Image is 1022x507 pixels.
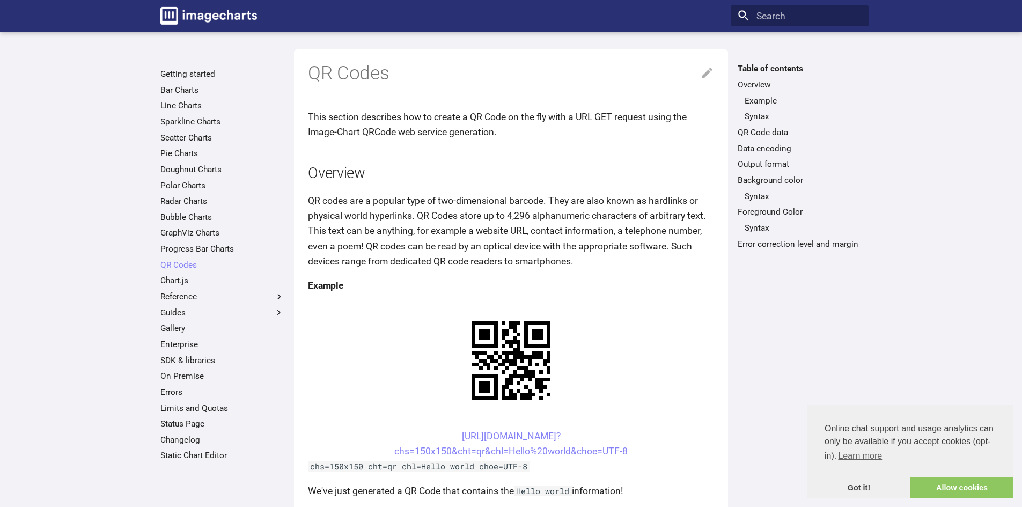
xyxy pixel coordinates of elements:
a: Enterprise [160,339,284,350]
label: Table of contents [731,63,869,74]
a: Radar Charts [160,196,284,207]
p: We've just generated a QR Code that contains the information! [308,483,714,498]
a: Example [745,95,862,106]
input: Search [731,5,869,27]
a: Gallery [160,323,284,334]
a: Bubble Charts [160,212,284,223]
a: Limits and Quotas [160,403,284,414]
a: Background color [738,175,862,186]
nav: Foreground Color [738,223,862,233]
nav: Overview [738,95,862,122]
a: Syntax [745,191,862,202]
a: Progress Bar Charts [160,244,284,254]
a: Line Charts [160,100,284,111]
label: Guides [160,307,284,318]
a: Output format [738,159,862,170]
a: On Premise [160,371,284,381]
div: cookieconsent [807,405,1013,498]
a: Error correction level and margin [738,239,862,249]
h1: QR Codes [308,61,714,86]
label: Reference [160,291,284,302]
a: Status Page [160,418,284,429]
a: Scatter Charts [160,133,284,143]
a: Overview [738,79,862,90]
a: Getting started [160,69,284,79]
a: Syntax [745,111,862,122]
a: Bar Charts [160,85,284,95]
a: Polar Charts [160,180,284,191]
a: Data encoding [738,143,862,154]
a: QR Code data [738,127,862,138]
code: chs=150x150 cht=qr chl=Hello world choe=UTF-8 [308,461,530,472]
a: Static Chart Editor [160,450,284,461]
p: QR codes are a popular type of two-dimensional barcode. They are also known as hardlinks or physi... [308,193,714,269]
a: learn more about cookies [836,448,884,464]
a: QR Codes [160,260,284,270]
a: Image-Charts documentation [156,2,262,29]
a: Errors [160,387,284,398]
img: chart [453,303,569,419]
a: [URL][DOMAIN_NAME]?chs=150x150&cht=qr&chl=Hello%20world&choe=UTF-8 [394,431,628,457]
a: Pie Charts [160,148,284,159]
a: Chart.js [160,275,284,286]
nav: Table of contents [731,63,869,249]
a: Foreground Color [738,207,862,217]
span: Online chat support and usage analytics can only be available if you accept cookies (opt-in). [825,422,996,464]
nav: Background color [738,191,862,202]
a: dismiss cookie message [807,477,910,499]
img: logo [160,7,257,25]
a: Syntax [745,223,862,233]
a: Changelog [160,435,284,445]
a: GraphViz Charts [160,227,284,238]
h4: Example [308,278,714,293]
a: allow cookies [910,477,1013,499]
h2: Overview [308,163,714,184]
code: Hello world [514,486,572,496]
p: This section describes how to create a QR Code on the fly with a URL GET request using the Image-... [308,109,714,139]
a: Sparkline Charts [160,116,284,127]
a: SDK & libraries [160,355,284,366]
a: Doughnut Charts [160,164,284,175]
